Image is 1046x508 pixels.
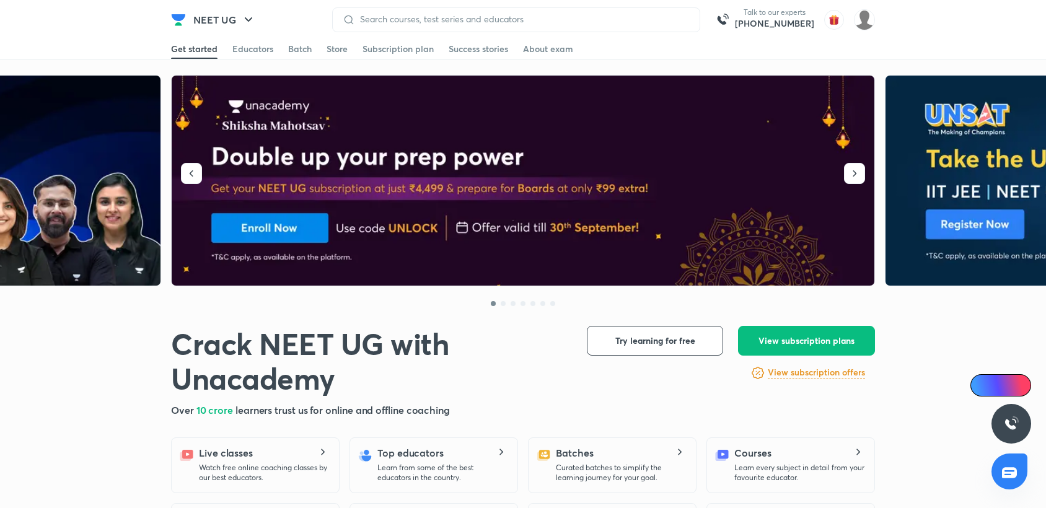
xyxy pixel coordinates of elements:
a: [PHONE_NUMBER] [735,17,814,30]
button: Try learning for free [587,326,723,356]
span: Try learning for free [615,335,695,347]
a: Batch [288,39,312,59]
img: Company Logo [171,12,186,27]
div: About exam [523,43,573,55]
button: View subscription plans [738,326,875,356]
a: Educators [232,39,273,59]
span: View subscription plans [758,335,855,347]
a: Subscription plan [363,39,434,59]
a: About exam [523,39,573,59]
h5: Batches [556,445,593,460]
h6: View subscription offers [768,366,865,379]
p: Talk to our experts [735,7,814,17]
div: Subscription plan [363,43,434,55]
div: Batch [288,43,312,55]
img: ttu [1004,416,1019,431]
span: Over [171,403,196,416]
div: Store [327,43,348,55]
button: NEET UG [186,7,263,32]
h5: Courses [734,445,771,460]
div: Success stories [449,43,508,55]
input: Search courses, test series and educators [355,14,690,24]
p: Watch free online coaching classes by our best educators. [199,463,329,483]
div: Educators [232,43,273,55]
span: learners trust us for online and offline coaching [235,403,450,416]
div: Get started [171,43,218,55]
p: Learn every subject in detail from your favourite educator. [734,463,864,483]
img: avatar [824,10,844,30]
p: Curated batches to simplify the learning journey for your goal. [556,463,686,483]
span: Ai Doubts [991,380,1024,390]
a: Get started [171,39,218,59]
span: 10 crore [196,403,235,416]
h1: Crack NEET UG with Unacademy [171,326,567,395]
p: Learn from some of the best educators in the country. [377,463,508,483]
img: Payal [854,9,875,30]
img: call-us [710,7,735,32]
h5: Live classes [199,445,253,460]
img: Icon [978,380,988,390]
h5: Top educators [377,445,444,460]
a: Ai Doubts [970,374,1031,396]
a: Success stories [449,39,508,59]
a: View subscription offers [768,366,865,380]
a: Store [327,39,348,59]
